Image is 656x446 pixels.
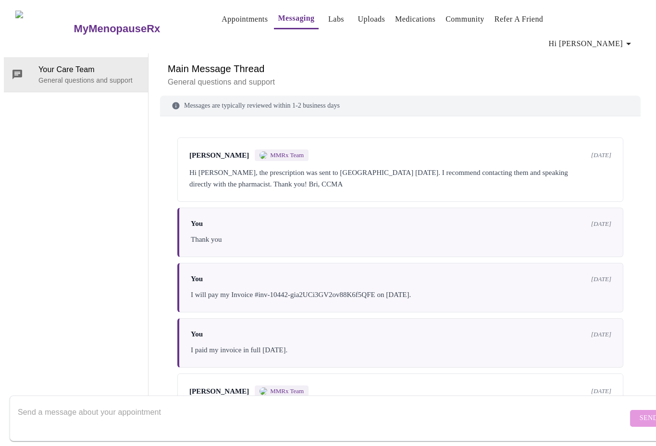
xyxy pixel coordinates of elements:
a: Uploads [358,12,385,26]
span: [PERSON_NAME] [189,151,249,160]
p: General questions and support [38,75,140,85]
a: Refer a Friend [495,12,544,26]
button: Medications [391,10,439,29]
button: Messaging [274,9,318,29]
span: You [191,275,203,283]
div: I will pay my Invoice #inv-10442-gia2UCi3GV2ov88K6f5QFE on [DATE]. [191,289,611,300]
button: Refer a Friend [491,10,547,29]
p: General questions and support [168,76,633,88]
a: Messaging [278,12,314,25]
span: [DATE] [591,220,611,228]
a: Appointments [222,12,268,26]
span: Hi [PERSON_NAME] [549,37,634,50]
span: MMRx Team [270,387,304,395]
span: [DATE] [591,151,611,159]
a: Community [446,12,484,26]
button: Uploads [354,10,389,29]
a: Medications [395,12,435,26]
button: Labs [321,10,352,29]
div: Hi [PERSON_NAME], the prescription was sent to [GEOGRAPHIC_DATA] [DATE]. I recommend contacting t... [189,167,611,190]
img: MMRX [260,387,267,395]
button: Hi [PERSON_NAME] [545,34,638,53]
div: Your Care TeamGeneral questions and support [4,57,148,92]
textarea: Send a message about your appointment [18,403,628,434]
span: [DATE] [591,331,611,338]
span: [PERSON_NAME] [189,387,249,396]
span: You [191,220,203,228]
span: MMRx Team [270,151,304,159]
div: Messages are typically reviewed within 1-2 business days [160,96,641,116]
a: Labs [328,12,344,26]
h6: Main Message Thread [168,61,633,76]
span: You [191,330,203,338]
img: MyMenopauseRx Logo [15,11,73,47]
a: MyMenopauseRx [73,12,198,46]
img: MMRX [260,151,267,159]
h3: MyMenopauseRx [74,23,161,35]
button: Community [442,10,488,29]
button: Appointments [218,10,272,29]
span: Your Care Team [38,64,140,75]
div: Thank you [191,234,611,245]
span: [DATE] [591,275,611,283]
span: [DATE] [591,387,611,395]
div: I paid my invoice in full [DATE]. [191,344,611,356]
